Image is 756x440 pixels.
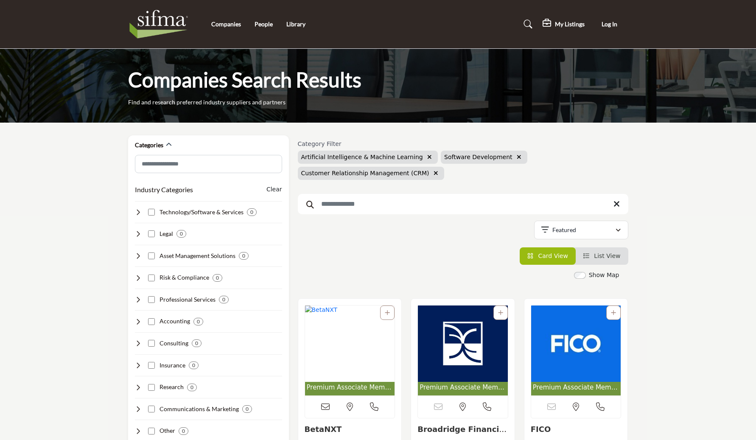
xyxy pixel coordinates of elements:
[190,384,193,390] b: 0
[417,425,508,434] h3: Broadridge Financial Solutions, Inc.
[305,305,395,382] img: BetaNXT
[148,296,155,303] input: Select Professional Services checkbox
[148,362,155,369] input: Select Insurance checkbox
[135,185,193,195] button: Industry Categories
[418,305,508,396] a: Open Listing in new tab
[576,247,628,265] li: List View
[148,384,155,391] input: Select Research checkbox
[148,252,155,259] input: Select Asset Management Solutions checkbox
[148,406,155,412] input: Select Communications & Marketing checkbox
[298,140,628,148] h6: Category Filter
[611,309,616,316] a: Add To List
[242,405,252,413] div: 0 Results For Communications & Marketing
[182,428,185,434] b: 0
[591,17,628,32] button: Log In
[160,339,188,348] h4: Consulting: Providing strategic, operational, and technical consulting services to securities ind...
[193,318,203,325] div: 0 Results For Accounting
[307,383,393,392] span: Premium Associate Member
[160,426,175,435] h4: Other: Encompassing various other services and organizations supporting the securities industry e...
[515,17,538,31] a: Search
[239,252,249,260] div: 0 Results For Asset Management Solutions
[128,7,194,41] img: Site Logo
[176,230,186,238] div: 0 Results For Legal
[498,309,503,316] a: Add To List
[148,428,155,434] input: Select Other checkbox
[148,230,155,237] input: Select Legal checkbox
[247,208,257,216] div: 0 Results For Technology/Software & Services
[583,252,621,259] a: View List
[219,296,229,303] div: 0 Results For Professional Services
[538,252,568,259] span: Card View
[135,155,282,173] input: Search Category
[418,305,508,382] img: Broadridge Financial Solutions, Inc.
[286,20,305,28] a: Library
[520,247,576,265] li: Card View
[602,20,617,28] span: Log In
[195,340,198,346] b: 0
[305,305,395,396] a: Open Listing in new tab
[385,309,390,316] a: Add To List
[533,383,619,392] span: Premium Associate Member
[444,154,512,160] span: Software Development
[135,141,163,149] h2: Categories
[555,20,585,28] h5: My Listings
[197,319,200,325] b: 0
[301,170,429,177] span: Customer Relationship Management (CRM)
[160,295,216,304] h4: Professional Services: Delivering staffing, training, and outsourcing services to support securit...
[255,20,273,28] a: People
[189,362,199,369] div: 0 Results For Insurance
[160,208,244,216] h4: Technology/Software & Services: Developing and implementing technology solutions to support secur...
[128,67,361,93] h1: Companies Search Results
[216,275,219,281] b: 0
[266,185,282,194] buton: Clear
[242,253,245,259] b: 0
[534,221,628,239] button: Featured
[301,154,423,160] span: Artificial Intelligence & Machine Learning
[420,383,506,392] span: Premium Associate Member
[179,427,188,435] div: 0 Results For Other
[160,230,173,238] h4: Legal: Providing legal advice, compliance support, and litigation services to securities industry...
[160,383,184,391] h4: Research: Conducting market, financial, economic, and industry research for securities industry p...
[180,231,183,237] b: 0
[531,425,622,434] h3: FICO
[531,305,621,382] img: FICO
[148,275,155,281] input: Select Risk & Compliance checkbox
[531,425,551,434] a: FICO
[298,194,628,214] input: Search Keyword
[148,209,155,216] input: Select Technology/Software & Services checkbox
[160,273,209,282] h4: Risk & Compliance: Helping securities industry firms manage risk, ensure compliance, and prevent ...
[305,425,342,434] a: BetaNXT
[160,405,239,413] h4: Communications & Marketing: Delivering marketing, public relations, and investor relations servic...
[160,252,235,260] h4: Asset Management Solutions: Offering investment strategies, portfolio management, and performance...
[148,318,155,325] input: Select Accounting checkbox
[594,252,620,259] span: List View
[552,226,576,234] p: Featured
[213,274,222,282] div: 0 Results For Risk & Compliance
[187,384,197,391] div: 0 Results For Research
[531,305,621,396] a: Open Listing in new tab
[527,252,568,259] a: View Card
[543,19,585,29] div: My Listings
[222,297,225,303] b: 0
[211,20,241,28] a: Companies
[192,362,195,368] b: 0
[128,98,286,106] p: Find and research preferred industry suppliers and partners
[589,271,619,280] label: Show Map
[148,340,155,347] input: Select Consulting checkbox
[160,361,185,370] h4: Insurance: Offering insurance solutions to protect securities industry firms from various risks.
[246,406,249,412] b: 0
[192,339,202,347] div: 0 Results For Consulting
[250,209,253,215] b: 0
[305,425,395,434] h3: BetaNXT
[160,317,190,325] h4: Accounting: Providing financial reporting, auditing, tax, and advisory services to securities ind...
